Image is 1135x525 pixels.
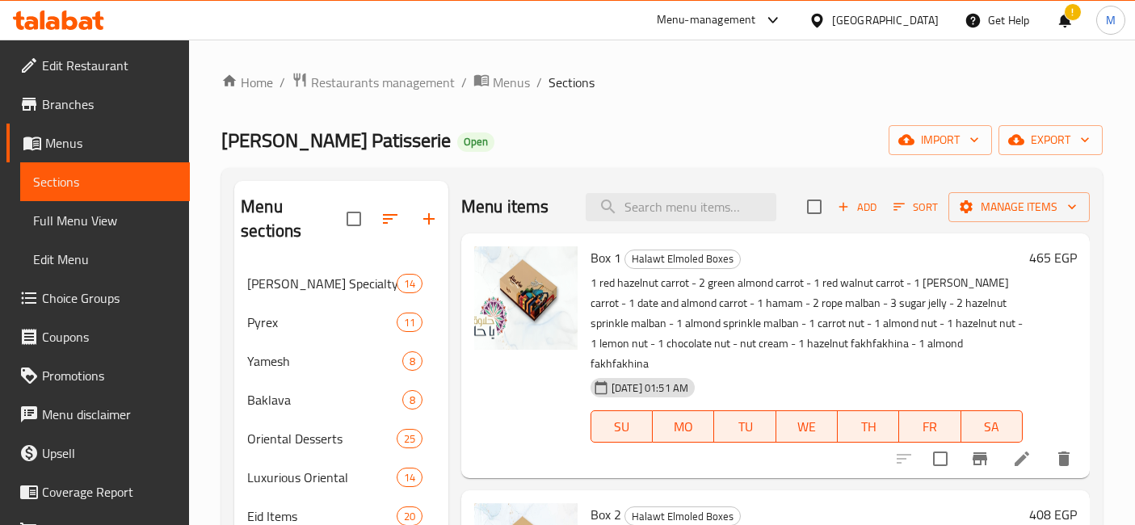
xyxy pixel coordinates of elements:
[42,56,177,75] span: Edit Restaurant
[45,133,177,153] span: Menus
[221,72,1103,93] nav: breadcrumb
[493,73,530,92] span: Menus
[33,172,177,191] span: Sections
[948,192,1090,222] button: Manage items
[20,201,190,240] a: Full Menu View
[832,11,939,29] div: [GEOGRAPHIC_DATA]
[247,274,396,293] div: Sami Salem's Specialty Items
[1011,130,1090,150] span: export
[397,315,422,330] span: 11
[461,73,467,92] li: /
[6,472,190,511] a: Coverage Report
[33,211,177,230] span: Full Menu View
[6,434,190,472] a: Upsell
[42,443,177,463] span: Upsell
[410,199,448,238] button: Add section
[311,73,455,92] span: Restaurants management
[831,195,883,220] span: Add item
[247,313,396,332] div: Pyrex
[889,195,942,220] button: Sort
[1106,11,1116,29] span: M
[605,380,695,396] span: [DATE] 01:51 AM
[586,193,776,221] input: search
[397,431,422,447] span: 25
[797,190,831,224] span: Select section
[247,351,402,371] span: Yamesh
[474,246,578,350] img: Box 1
[883,195,948,220] span: Sort items
[457,135,494,149] span: Open
[397,470,422,485] span: 14
[397,429,422,448] div: items
[659,415,708,439] span: MO
[457,132,494,152] div: Open
[653,410,714,443] button: MO
[397,468,422,487] div: items
[1045,439,1083,478] button: delete
[625,250,740,268] span: Halawt Elmoled Boxes
[247,274,396,293] span: [PERSON_NAME] Specialty Items
[221,122,451,158] span: [PERSON_NAME] Patisserie
[6,124,190,162] a: Menus
[714,410,776,443] button: TU
[234,342,448,380] div: Yamesh8
[598,415,646,439] span: SU
[902,130,979,150] span: import
[657,10,756,30] div: Menu-management
[6,46,190,85] a: Edit Restaurant
[247,390,402,409] div: Baklava
[906,415,954,439] span: FR
[549,73,595,92] span: Sections
[20,240,190,279] a: Edit Menu
[899,410,961,443] button: FR
[831,195,883,220] button: Add
[403,393,422,408] span: 8
[461,195,549,219] h2: Menu items
[893,198,938,216] span: Sort
[889,125,992,155] button: import
[998,125,1103,155] button: export
[6,317,190,356] a: Coupons
[42,327,177,346] span: Coupons
[42,405,177,424] span: Menu disclaimer
[33,250,177,269] span: Edit Menu
[923,442,957,476] span: Select to update
[536,73,542,92] li: /
[961,410,1023,443] button: SA
[6,395,190,434] a: Menu disclaimer
[1029,246,1077,269] h6: 465 EGP
[473,72,530,93] a: Menus
[397,313,422,332] div: items
[241,195,347,243] h2: Menu sections
[42,366,177,385] span: Promotions
[968,415,1016,439] span: SA
[221,73,273,92] a: Home
[42,288,177,308] span: Choice Groups
[838,410,899,443] button: TH
[591,246,621,270] span: Box 1
[234,264,448,303] div: [PERSON_NAME] Specialty Items14
[234,380,448,419] div: Baklava8
[6,356,190,395] a: Promotions
[234,458,448,497] div: Luxurious Oriental14
[776,410,838,443] button: WE
[397,274,422,293] div: items
[371,199,410,238] span: Sort sections
[844,415,893,439] span: TH
[961,197,1077,217] span: Manage items
[6,279,190,317] a: Choice Groups
[783,415,831,439] span: WE
[247,429,396,448] span: Oriental Desserts
[234,303,448,342] div: Pyrex11
[337,202,371,236] span: Select all sections
[20,162,190,201] a: Sections
[721,415,769,439] span: TU
[402,390,422,409] div: items
[402,351,422,371] div: items
[397,509,422,524] span: 20
[234,419,448,458] div: Oriental Desserts25
[591,273,1023,374] p: 1 red hazelnut carrot - 2 green almond carrot - 1 red walnut carrot - 1 [PERSON_NAME] carrot - 1 ...
[247,468,396,487] div: Luxurious Oriental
